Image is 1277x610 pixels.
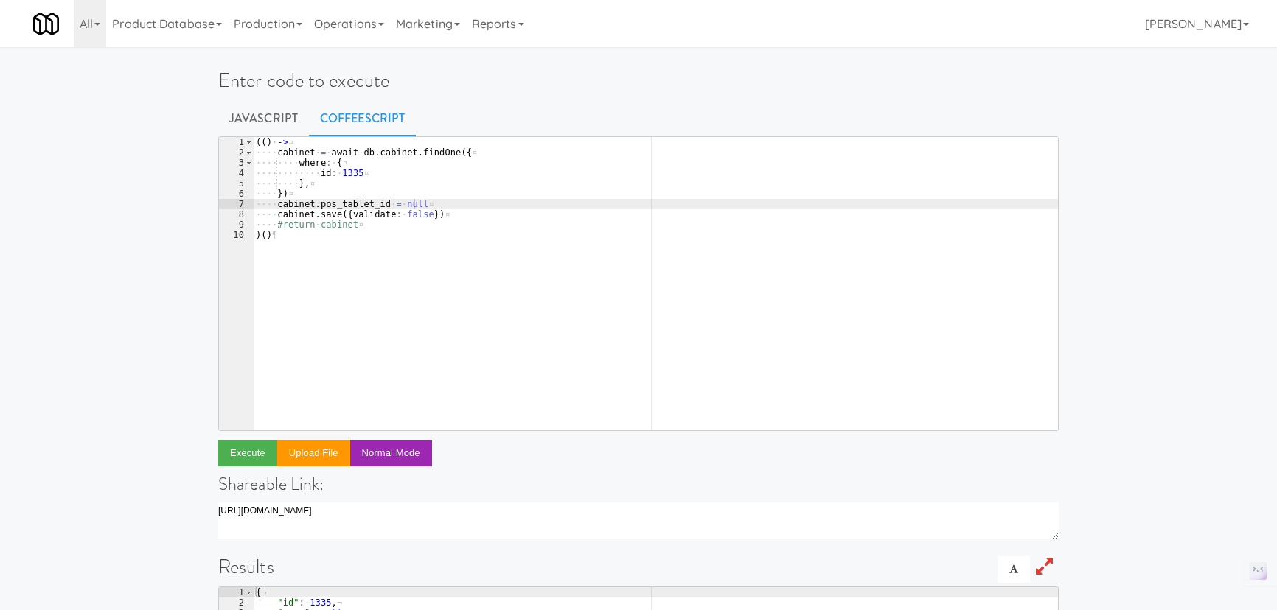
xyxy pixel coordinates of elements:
[219,158,254,168] div: 3
[219,178,254,189] div: 5
[219,199,254,209] div: 7
[219,587,254,597] div: 1
[309,100,416,137] a: CoffeeScript
[218,556,1059,578] h1: Results
[219,230,254,240] div: 10
[277,440,350,466] button: Upload file
[219,220,254,230] div: 9
[218,474,1059,494] h4: Shareable Link:
[219,209,254,220] div: 8
[219,189,254,199] div: 6
[218,440,277,466] button: Execute
[218,70,1059,91] h1: Enter code to execute
[218,100,309,137] a: Javascript
[33,11,59,37] img: Micromart
[219,597,254,608] div: 2
[219,137,254,147] div: 1
[350,440,432,466] button: Normal Mode
[219,168,254,178] div: 4
[218,502,1059,539] textarea: [URL][DOMAIN_NAME]
[219,147,254,158] div: 2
